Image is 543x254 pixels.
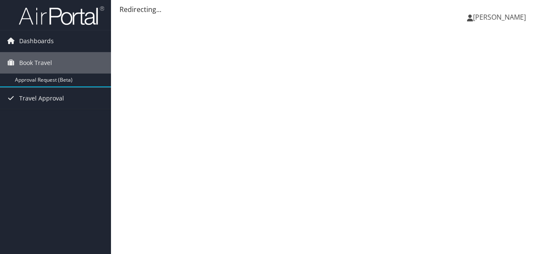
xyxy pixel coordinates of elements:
[19,30,54,52] span: Dashboards
[19,6,104,26] img: airportal-logo.png
[473,12,526,22] span: [PERSON_NAME]
[467,4,534,30] a: [PERSON_NAME]
[120,4,534,15] div: Redirecting...
[19,52,52,74] span: Book Travel
[19,88,64,109] span: Travel Approval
